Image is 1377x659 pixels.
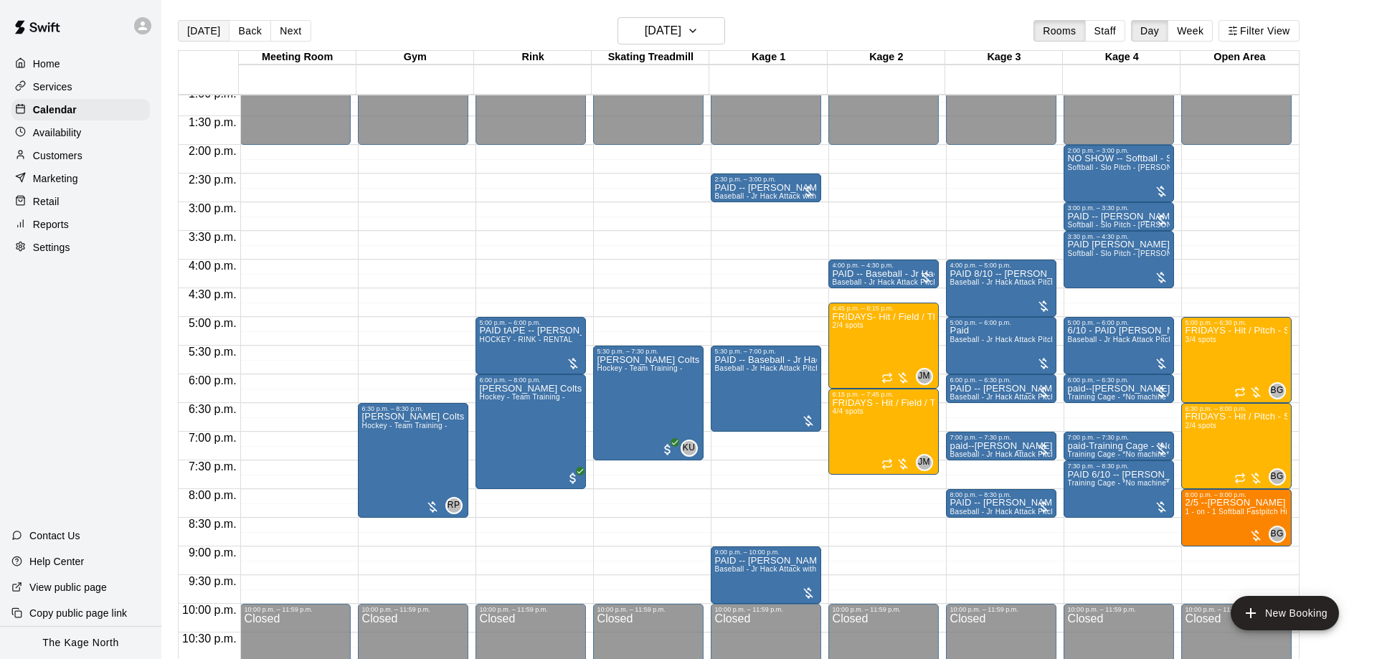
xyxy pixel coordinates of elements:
[950,450,1223,458] span: Baseball - Jr Hack Attack Pitching Machine - Perfect for all ages and skill levels!
[356,51,474,65] div: Gym
[1068,204,1170,212] div: 3:00 p.m. – 3:30 p.m.
[1068,336,1340,343] span: Baseball - Jr Hack Attack Pitching Machine - Perfect for all ages and skill levels!
[945,51,1063,65] div: Kage 3
[1181,403,1292,489] div: 6:30 p.m. – 8:00 p.m.: FRIDAYS - Hit / Pitch - Softball Program - 14U-16U
[1186,405,1287,412] div: 6:30 p.m. – 8:00 p.m.
[1068,463,1170,470] div: 7:30 p.m. – 8:30 p.m.
[1181,317,1292,403] div: 5:00 p.m. – 6:30 p.m.: FRIDAYS - Hit / Pitch - Softball Program - 10U-13U
[185,518,240,530] span: 8:30 p.m.
[33,103,77,117] p: Calendar
[1064,145,1174,202] div: 2:00 p.m. – 3:00 p.m.: NO SHOW -- Softball - Slo Pitch - Hopper Fed Pitching Machines
[185,231,240,243] span: 3:30 p.m.
[11,53,150,75] div: Home
[185,546,240,559] span: 9:00 p.m.
[950,508,1223,516] span: Baseball - Jr Hack Attack Pitching Machine - Perfect for all ages and skill levels!
[1234,473,1246,484] span: Recurring event
[475,374,586,489] div: 6:00 p.m. – 8:00 p.m.: Hockey - Team Training -
[480,393,565,401] span: Hockey - Team Training -
[1064,202,1174,231] div: 3:00 p.m. – 3:30 p.m.: PAID -- Paula Wright
[833,321,864,329] span: 2/4 spots filled
[828,303,939,389] div: 4:45 p.m. – 6:15 p.m.: FRIDAYS- Hit / Field / Throw - Baseball Program - 7U-9U
[185,432,240,444] span: 7:00 p.m.
[229,20,271,42] button: Back
[833,278,1105,286] span: Baseball - Jr Hack Attack Pitching Machine - Perfect for all ages and skill levels!
[715,549,817,556] div: 9:00 p.m. – 10:00 p.m.
[1068,606,1170,613] div: 10:00 p.m. – 11:59 p.m.
[1068,233,1170,240] div: 3:30 p.m. – 4:30 p.m.
[185,489,240,501] span: 8:00 p.m.
[946,489,1056,518] div: 8:00 p.m. – 8:30 p.m.: PAID -- Matt Laurie
[1186,422,1217,430] span: 2/4 spots filled
[448,498,460,513] span: RP
[715,364,988,372] span: Baseball - Jr Hack Attack Pitching Machine - Perfect for all ages and skill levels!
[1064,374,1174,403] div: 6:00 p.m. – 6:30 p.m.: paid--James Whalen
[1064,231,1174,288] div: 3:30 p.m. – 4:30 p.m.: PAID Isabelle Nadeau
[1068,147,1170,154] div: 2:00 p.m. – 3:00 p.m.
[828,389,939,475] div: 6:15 p.m. – 7:45 p.m.: FRIDAYS - Hit / Field / Throw - Baseball Program - 7U-9U
[1033,20,1085,42] button: Rooms
[11,99,150,120] a: Calendar
[950,262,1052,269] div: 4:00 p.m. – 5:00 p.m.
[833,391,934,398] div: 6:15 p.m. – 7:45 p.m.
[1269,468,1286,485] div: Brittani Goettsch
[33,171,78,186] p: Marketing
[1068,221,1277,229] span: Softball - Slo Pitch - [PERSON_NAME] Fed Pitching Machine
[946,374,1056,403] div: 6:00 p.m. – 6:30 p.m.: PAID -- Scott Harding
[597,348,699,355] div: 5:30 p.m. – 7:30 p.m.
[185,317,240,329] span: 5:00 p.m.
[950,434,1052,441] div: 7:00 p.m. – 7:30 p.m.
[33,194,60,209] p: Retail
[33,125,82,140] p: Availability
[686,440,698,457] span: Kyle Unitas
[711,346,821,432] div: 5:30 p.m. – 7:00 p.m.: PAID -- Baseball - Jr Hack Attack Pitching Machine - Perfect for all ages ...
[11,122,150,143] a: Availability
[185,374,240,387] span: 6:00 p.m.
[178,20,229,42] button: [DATE]
[918,369,930,384] span: JM
[1274,526,1286,543] span: Brittani Goettsch
[185,116,240,128] span: 1:30 p.m.
[185,346,240,358] span: 5:30 p.m.
[881,372,893,384] span: Recurring event
[11,191,150,212] a: Retail
[29,554,84,569] p: Help Center
[179,604,240,616] span: 10:00 p.m.
[1181,489,1292,546] div: 8:00 p.m. – 9:00 p.m.: 2/5 --Matt Laurie
[11,145,150,166] a: Customers
[362,405,464,412] div: 6:30 p.m. – 8:30 p.m.
[683,441,695,455] span: KU
[828,51,945,65] div: Kage 2
[475,317,586,374] div: 5:00 p.m. – 6:00 p.m.: PAID tAPE -- Julianna Blais
[480,336,573,343] span: HOCKEY - RINK - RENTAL
[661,442,675,457] span: All customers have paid
[1269,382,1286,399] div: Brittani Goettsch
[474,51,592,65] div: Rink
[1068,434,1170,441] div: 7:00 p.m. – 7:30 p.m.
[881,458,893,470] span: Recurring event
[1219,20,1299,42] button: Filter View
[11,214,150,235] div: Reports
[950,319,1052,326] div: 5:00 p.m. – 6:00 p.m.
[828,260,939,288] div: 4:00 p.m. – 4:30 p.m.: PAID -- Baseball - Jr Hack Attack Pitching Machine - Perfect for all ages ...
[1186,336,1217,343] span: 3/4 spots filled
[1068,479,1170,487] span: Training Cage - *No machine*
[711,174,821,202] div: 2:30 p.m. – 3:00 p.m.: PAID -- Mark Lloyd
[1168,20,1213,42] button: Week
[1269,526,1286,543] div: Brittani Goettsch
[946,317,1056,374] div: 5:00 p.m. – 6:00 p.m.: Paid
[185,575,240,587] span: 9:30 p.m.
[185,202,240,214] span: 3:00 p.m.
[1068,163,1277,171] span: Softball - Slo Pitch - [PERSON_NAME] Fed Pitching Machine
[33,240,70,255] p: Settings
[185,145,240,157] span: 2:00 p.m.
[950,278,1223,286] span: Baseball - Jr Hack Attack Pitching Machine - Perfect for all ages and skill levels!
[1068,376,1170,384] div: 6:00 p.m. – 6:30 p.m.
[29,528,80,543] p: Contact Us
[1274,382,1286,399] span: Brittani Goettsch
[1231,596,1339,630] button: add
[185,260,240,272] span: 4:00 p.m.
[715,348,817,355] div: 5:30 p.m. – 7:00 p.m.
[33,217,69,232] p: Reports
[1064,432,1174,460] div: 7:00 p.m. – 7:30 p.m.: paid-Training Cage - *No machine*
